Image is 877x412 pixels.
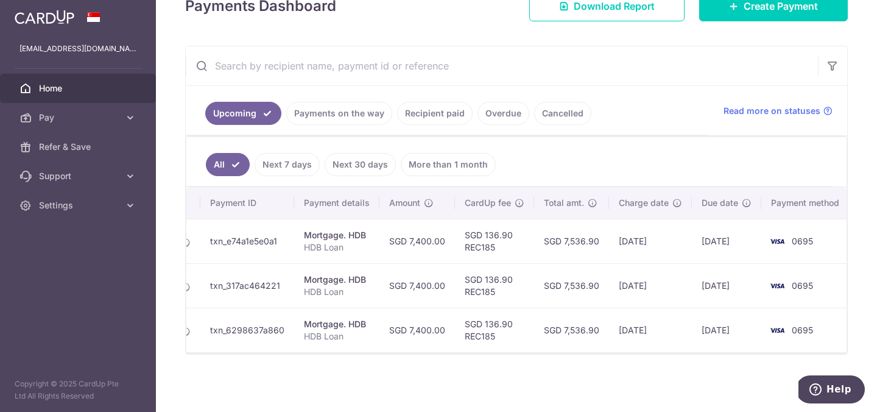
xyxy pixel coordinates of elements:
a: Payments on the way [286,102,392,125]
td: SGD 7,400.00 [379,263,455,308]
img: Bank Card [765,279,789,293]
span: Total amt. [544,197,584,209]
span: Due date [702,197,738,209]
p: HDB Loan [304,241,370,254]
img: Bank Card [765,323,789,338]
span: Support [39,170,119,182]
span: CardUp fee [465,197,511,209]
img: CardUp [15,10,74,24]
a: Upcoming [205,102,281,125]
span: Amount [389,197,420,209]
img: Bank Card [765,234,789,249]
td: SGD 136.90 REC185 [455,263,534,308]
td: txn_e74a1e5e0a1 [200,219,294,263]
a: Next 7 days [255,153,320,176]
a: Cancelled [534,102,591,125]
td: SGD 7,536.90 [534,308,609,352]
span: 0695 [792,325,813,335]
a: Read more on statuses [724,105,833,117]
iframe: Opens a widget where you can find more information [798,375,865,406]
span: Settings [39,199,119,211]
td: [DATE] [609,308,692,352]
a: Next 30 days [325,153,396,176]
a: Overdue [477,102,529,125]
td: [DATE] [609,263,692,308]
th: Payment details [294,187,379,219]
td: [DATE] [692,308,761,352]
div: Mortgage. HDB [304,274,370,286]
span: Pay [39,112,119,124]
span: Home [39,82,119,94]
td: [DATE] [692,219,761,263]
td: txn_6298637a860 [200,308,294,352]
span: 0695 [792,236,813,246]
td: SGD 7,536.90 [534,219,609,263]
td: txn_317ac464221 [200,263,294,308]
input: Search by recipient name, payment id or reference [186,46,818,85]
span: Refer & Save [39,141,119,153]
td: SGD 7,400.00 [379,308,455,352]
span: Charge date [619,197,669,209]
span: Read more on statuses [724,105,820,117]
a: All [206,153,250,176]
td: SGD 7,400.00 [379,219,455,263]
div: Mortgage. HDB [304,318,370,330]
td: SGD 136.90 REC185 [455,219,534,263]
div: Mortgage. HDB [304,229,370,241]
p: [EMAIL_ADDRESS][DOMAIN_NAME] [19,43,136,55]
td: [DATE] [692,263,761,308]
p: HDB Loan [304,286,370,298]
td: SGD 7,536.90 [534,263,609,308]
p: HDB Loan [304,330,370,343]
td: SGD 136.90 REC185 [455,308,534,352]
th: Payment method [761,187,854,219]
span: 0695 [792,280,813,291]
a: More than 1 month [401,153,496,176]
th: Payment ID [200,187,294,219]
td: [DATE] [609,219,692,263]
a: Recipient paid [397,102,473,125]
